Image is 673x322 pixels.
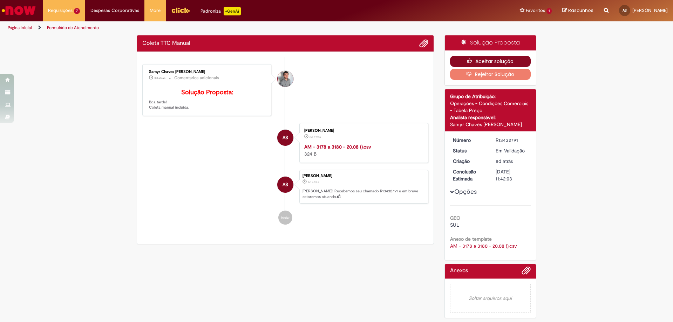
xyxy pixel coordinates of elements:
p: [PERSON_NAME]! Recebemos seu chamado R13432791 e em breve estaremos atuando. [302,189,424,199]
a: Rascunhos [562,7,593,14]
p: +GenAi [224,7,241,15]
span: AS [623,8,627,13]
b: Solução Proposta: [181,88,233,96]
ul: Histórico de tíquete [142,57,428,232]
img: click_logo_yellow_360x200.png [171,5,190,15]
h2: Coleta TTC Manual Histórico de tíquete [142,40,190,47]
div: Ana Leticia Waszak Da Silva [277,177,293,193]
a: Download de AM - 3178 a 3180 - 20.08 ().csv [450,243,517,249]
span: 8d atrás [310,135,321,139]
a: AM - 3178 a 3180 - 20.08 ().csv [304,144,371,150]
button: Adicionar anexos [522,266,531,279]
div: [PERSON_NAME] [302,174,424,178]
span: AS [283,129,288,146]
div: Samyr Chaves [PERSON_NAME] [149,70,266,74]
span: [PERSON_NAME] [632,7,668,13]
span: Despesas Corporativas [90,7,139,14]
span: More [150,7,161,14]
img: ServiceNow [1,4,37,18]
button: Aceitar solução [450,56,531,67]
div: Solução Proposta [445,35,536,50]
b: GEO [450,215,460,221]
time: 20/08/2025 14:41:53 [310,135,321,139]
p: Boa tarde! Coleta manual incluída. [149,89,266,110]
div: Operações - Condições Comerciais - Tabela Preço [450,100,531,114]
span: 3d atrás [154,76,165,80]
time: 25/08/2025 14:37:20 [154,76,165,80]
div: [PERSON_NAME] [304,129,421,133]
button: Adicionar anexos [419,39,428,48]
time: 20/08/2025 14:41:56 [496,158,513,164]
dt: Número [448,137,491,144]
span: AS [283,176,288,193]
div: Padroniza [200,7,241,15]
span: Requisições [48,7,73,14]
dt: Criação [448,158,491,165]
span: 1 [546,8,552,14]
li: Ana Leticia Waszak Da Silva [142,170,428,204]
button: Rejeitar Solução [450,69,531,80]
b: Anexo de template [450,236,492,242]
ul: Trilhas de página [5,21,443,34]
div: R13432791 [496,137,528,144]
em: Soltar arquivos aqui [450,284,531,313]
div: Analista responsável: [450,114,531,121]
div: Em Validação [496,147,528,154]
div: 20/08/2025 14:41:56 [496,158,528,165]
dt: Status [448,147,491,154]
span: Rascunhos [568,7,593,14]
div: Samyr Chaves Brandao Da Cruz [277,71,293,87]
span: 8d atrás [308,180,319,184]
dt: Conclusão Estimada [448,168,491,182]
div: Samyr Chaves [PERSON_NAME] [450,121,531,128]
span: 8d atrás [496,158,513,164]
span: Favoritos [526,7,545,14]
small: Comentários adicionais [174,75,219,81]
a: Formulário de Atendimento [47,25,99,30]
div: Grupo de Atribuição: [450,93,531,100]
div: [DATE] 11:42:03 [496,168,528,182]
span: SUL [450,222,459,228]
div: 324 B [304,143,421,157]
div: Ana Leticia Waszak Da Silva [277,130,293,146]
a: Página inicial [8,25,32,30]
h2: Anexos [450,268,468,274]
span: 7 [74,8,80,14]
time: 20/08/2025 14:41:56 [308,180,319,184]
